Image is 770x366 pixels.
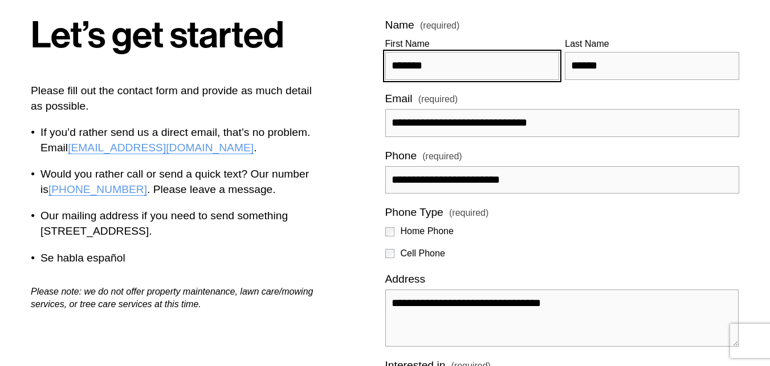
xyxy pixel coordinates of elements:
[418,93,458,106] span: (required)
[420,21,459,30] span: (required)
[31,287,316,309] em: Please note: we do not offer property maintenance, lawn care/mowing services, or tree care servic...
[48,183,147,195] a: [PHONE_NUMBER]
[385,38,560,51] div: First Name
[40,167,326,198] p: Would you rather call or send a quick text? Our number is . Please leave a message.
[68,142,254,154] a: [EMAIL_ADDRESS][DOMAIN_NAME]
[385,249,394,258] input: Cell Phone
[385,18,414,33] span: Name
[31,83,326,114] p: Please fill out the contact form and provide as much detail as possible.
[40,251,326,266] p: Se habla español
[385,272,426,287] span: Address
[40,208,326,239] p: Our mailing address if you need to send something [STREET_ADDRESS].
[385,205,443,220] span: Phone Type
[401,225,454,238] span: Home Phone
[422,152,462,161] span: (required)
[385,227,394,236] input: Home Phone
[449,207,488,219] span: (required)
[385,148,417,164] span: Phone
[40,125,326,156] p: If you’d rather send us a direct email, that’s no problem. Email .
[401,247,445,260] span: Cell Phone
[31,18,326,54] h1: Let’s get started
[385,91,413,107] span: Email
[565,38,739,51] div: Last Name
